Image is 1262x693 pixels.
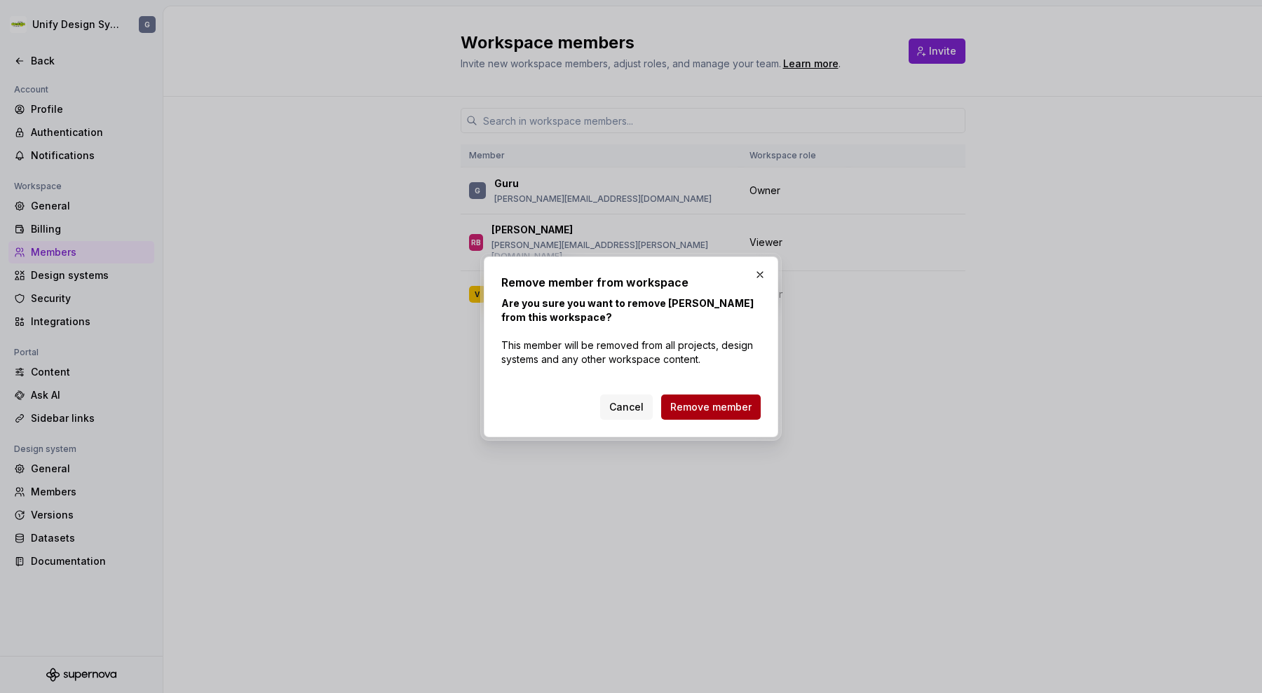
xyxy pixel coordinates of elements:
h2: Remove member from workspace [501,274,761,291]
p: This member will be removed from all projects, design systems and any other workspace content. [501,296,761,366]
button: Remove member [661,394,761,420]
button: Cancel [600,394,653,420]
span: Remove member [670,400,752,414]
b: Are you sure you want to remove [PERSON_NAME] from this workspace? [501,297,754,323]
span: Cancel [609,400,644,414]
